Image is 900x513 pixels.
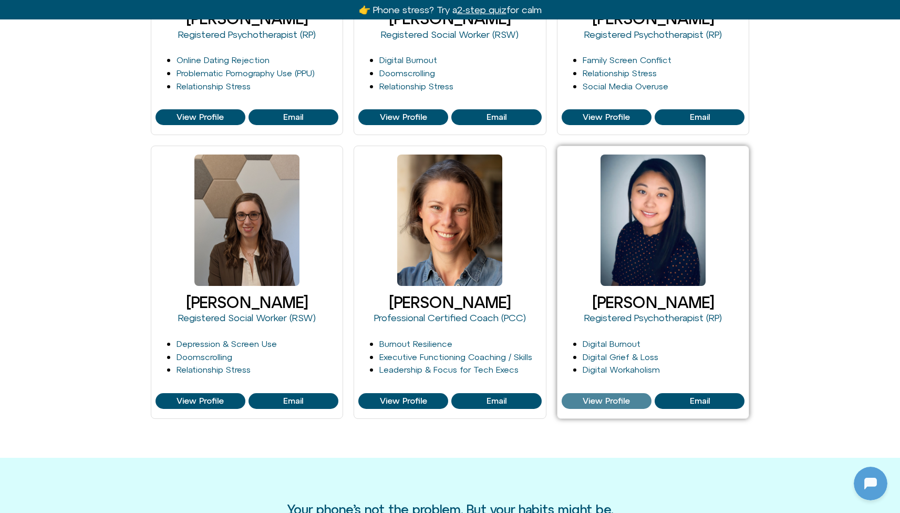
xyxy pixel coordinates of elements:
a: Professional Certified Coach (PCC) [374,312,526,323]
a: Relationship Stress [177,365,251,374]
textarea: Message Input [18,338,163,349]
a: [PERSON_NAME] [186,293,308,311]
p: Good to see you. Phone focus time. Which moment [DATE] grabs your phone the most? Choose one: 1) ... [30,52,188,102]
a: View Profile of Vicky Li [562,393,651,409]
a: Digital Workaholism [583,365,660,374]
a: View Profile of Tori Throckmorton [451,393,541,409]
p: hi [192,300,199,312]
a: View Profile of Michelle Fischler [249,109,338,125]
a: View Profile of Siobhan Chirico [562,109,651,125]
span: Email [487,112,506,122]
a: Registered Social Worker (RSW) [381,29,519,40]
a: Depression & Screen Use [177,339,277,348]
a: Relationship Stress [379,81,453,91]
svg: Restart Conversation Button [165,5,183,23]
p: [DATE] [91,273,119,286]
a: View Profile of Siobhan Chirico [655,109,744,125]
a: Registered Psychotherapist (RP) [584,29,722,40]
a: Doomscrolling [177,352,232,362]
a: [PERSON_NAME] [592,293,714,311]
img: N5FCcHC.png [3,172,17,187]
a: Leadership & Focus for Tech Execs [379,365,519,374]
a: [PERSON_NAME] [389,293,511,311]
a: Doomscrolling [379,68,435,78]
a: Digital Burnout [379,55,437,65]
img: N5FCcHC.png [3,241,17,255]
h2: [DOMAIN_NAME] [31,7,161,20]
a: Registered Psychotherapist (RP) [584,312,722,323]
a: Social Media Overuse [583,81,668,91]
a: 👉 Phone stress? Try a2-step quizfor calm [359,4,542,15]
span: View Profile [380,396,427,406]
a: View Profile of Stephanie Furlott [156,393,245,409]
img: N5FCcHC.png [3,91,17,106]
span: View Profile [583,112,630,122]
a: View Profile of Stephanie Furlott [249,393,338,409]
a: Family Screen Conflict [583,55,671,65]
span: Email [283,396,303,406]
span: View Profile [380,112,427,122]
p: [DATE] [91,25,119,38]
a: View Profile of Sabrina Rehman [451,109,541,125]
a: View Profile of Tori Throckmorton [358,393,448,409]
img: N5FCcHC.png [9,5,26,22]
a: Burnout Resilience [379,339,452,348]
p: Makes sense — you want clarity. When do you reach for your phone most [DATE]? Choose one: 1) Morn... [30,120,188,183]
u: 2-step quiz [457,4,506,15]
span: Email [487,396,506,406]
a: View Profile of Sabrina Rehman [358,109,448,125]
a: Online Dating Rejection [177,55,270,65]
a: Digital Burnout [583,339,640,348]
span: Email [690,396,710,406]
a: Digital Grief & Loss [583,352,658,362]
button: Expand Header Button [3,3,208,25]
a: Registered Psychotherapist (RP) [178,29,316,40]
a: Problematic Pornography Use (PPU) [177,68,315,78]
p: Looks like you stepped away—no worries. Message me when you're ready. What feels like a good next... [30,201,188,251]
a: Executive Functioning Coaching / Skills [379,352,532,362]
svg: Voice Input Button [180,335,196,352]
span: View Profile [177,396,224,406]
svg: Close Chatbot Button [183,5,201,23]
span: Email [690,112,710,122]
span: Email [283,112,303,122]
a: View Profile of Vicky Li [655,393,744,409]
a: View Profile of Michelle Fischler [156,109,245,125]
a: Registered Social Worker (RSW) [178,312,316,323]
span: View Profile [177,112,224,122]
a: Relationship Stress [177,81,251,91]
span: View Profile [583,396,630,406]
a: Relationship Stress [583,68,657,78]
iframe: Botpress [854,467,887,500]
